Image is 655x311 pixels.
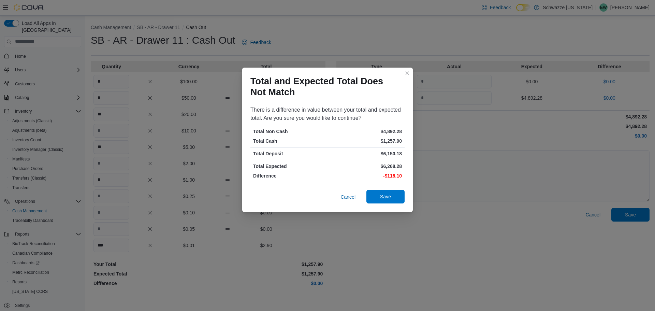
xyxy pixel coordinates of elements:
[250,76,399,98] h1: Total and Expected Total Does Not Match
[250,106,405,122] div: There is a difference in value between your total and expected total. Are you sure you would like...
[253,150,326,157] p: Total Deposit
[403,69,411,77] button: Closes this modal window
[253,163,326,170] p: Total Expected
[329,138,402,144] p: $1,257.90
[329,163,402,170] p: $6,268.28
[253,172,326,179] p: Difference
[329,172,402,179] p: -$118.10
[380,193,391,200] span: Save
[366,190,405,203] button: Save
[338,190,358,204] button: Cancel
[253,128,326,135] p: Total Non Cash
[329,128,402,135] p: $4,892.28
[329,150,402,157] p: $6,150.18
[340,194,355,200] span: Cancel
[253,138,326,144] p: Total Cash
